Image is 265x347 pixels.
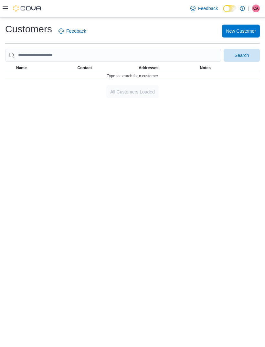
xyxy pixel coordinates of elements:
[248,5,249,12] p: |
[235,52,249,59] span: Search
[252,5,260,12] div: Chloe Avramenko Taylor
[16,65,27,70] span: Name
[66,28,86,34] span: Feedback
[198,5,218,12] span: Feedback
[110,89,155,95] span: All Customers Loaded
[56,25,89,38] a: Feedback
[5,23,52,36] h1: Customers
[139,65,158,70] span: Addresses
[78,65,92,70] span: Contact
[222,25,260,38] button: New Customer
[107,73,158,79] span: Type to search for a customer
[106,85,159,98] button: All Customers Loaded
[223,5,237,12] input: Dark Mode
[224,49,260,62] button: Search
[188,2,220,15] a: Feedback
[226,28,256,34] span: New Customer
[13,5,42,12] img: Cova
[253,5,259,12] span: CA
[200,65,211,70] span: Notes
